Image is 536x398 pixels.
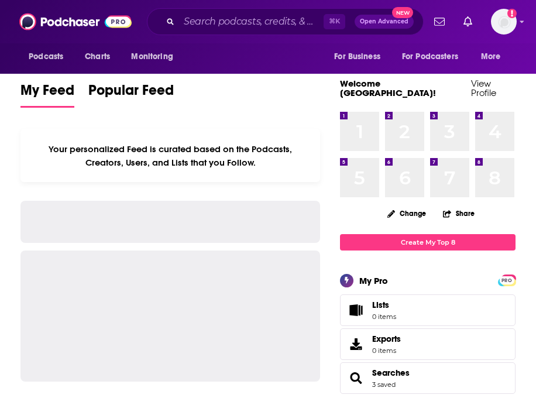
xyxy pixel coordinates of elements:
a: Popular Feed [88,81,174,108]
input: Search podcasts, credits, & more... [179,12,324,31]
button: open menu [123,46,188,68]
span: For Podcasters [402,49,458,65]
button: open menu [20,46,78,68]
a: 3 saved [372,380,396,389]
span: Exports [372,334,401,344]
a: My Feed [20,81,74,108]
span: PRO [500,276,514,285]
a: Searches [372,368,410,378]
button: Change [380,206,433,221]
button: Show profile menu [491,9,517,35]
span: Lists [372,300,389,310]
span: Charts [85,49,110,65]
button: Share [442,202,475,225]
button: open menu [473,46,516,68]
span: Podcasts [29,49,63,65]
a: Searches [344,370,367,386]
button: open menu [326,46,395,68]
img: User Profile [491,9,517,35]
img: Podchaser - Follow, Share and Rate Podcasts [19,11,132,33]
a: Create My Top 8 [340,234,516,250]
span: Lists [344,302,367,318]
span: For Business [334,49,380,65]
a: Exports [340,328,516,360]
a: Lists [340,294,516,326]
span: Monitoring [131,49,173,65]
span: Logged in as dkcsports [491,9,517,35]
a: View Profile [471,78,496,98]
span: 0 items [372,346,401,355]
svg: Add a profile image [507,9,517,18]
a: Welcome [GEOGRAPHIC_DATA]! [340,78,436,98]
span: My Feed [20,81,74,106]
button: open menu [394,46,475,68]
button: Open AdvancedNew [355,15,414,29]
div: Search podcasts, credits, & more... [147,8,424,35]
span: 0 items [372,313,396,321]
a: Show notifications dropdown [459,12,477,32]
div: Your personalized Feed is curated based on the Podcasts, Creators, Users, and Lists that you Follow. [20,129,320,182]
a: PRO [500,275,514,284]
a: Show notifications dropdown [430,12,449,32]
span: Popular Feed [88,81,174,106]
span: New [392,7,413,18]
span: ⌘ K [324,14,345,29]
span: Exports [344,336,367,352]
span: Lists [372,300,396,310]
a: Charts [77,46,117,68]
span: More [481,49,501,65]
div: My Pro [359,275,388,286]
span: Searches [340,362,516,394]
span: Open Advanced [360,19,408,25]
